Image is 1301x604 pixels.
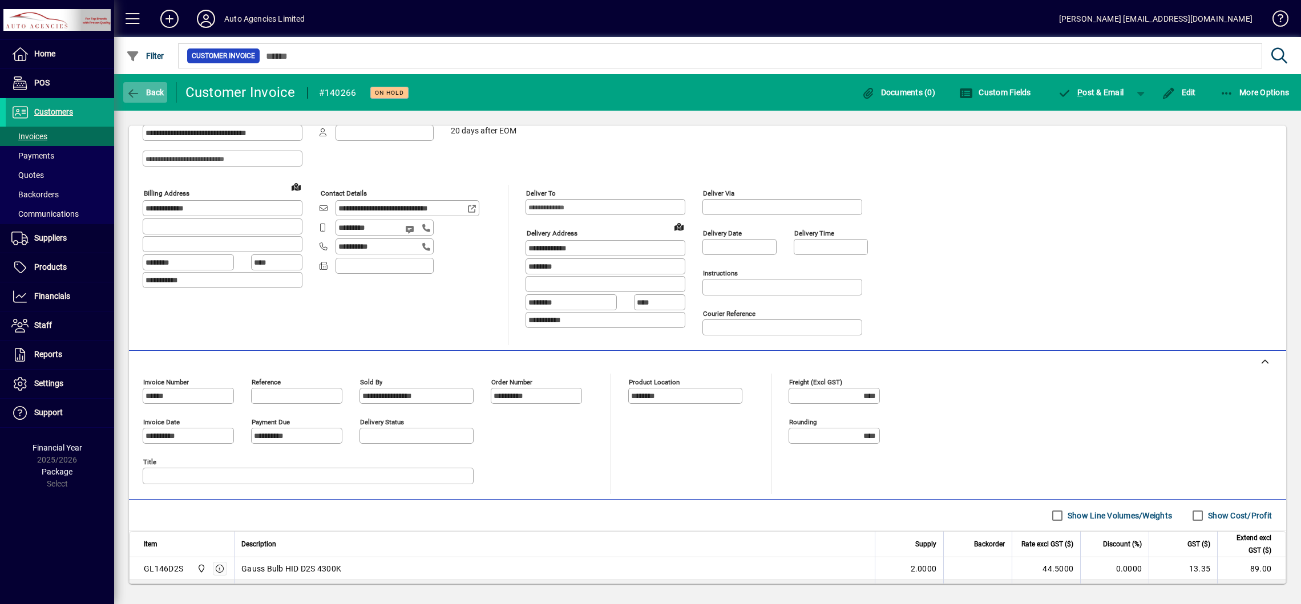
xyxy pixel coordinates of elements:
mat-label: Delivery date [703,229,742,237]
td: 0.0000 [1080,557,1149,580]
button: Add [151,9,188,29]
td: 0.0000 [1080,580,1149,603]
button: Back [123,82,167,103]
label: Show Cost/Profit [1206,510,1272,521]
a: Suppliers [6,224,114,253]
span: Filter [126,51,164,60]
span: Staff [34,321,52,330]
button: Post & Email [1052,82,1130,103]
span: Payments [11,151,54,160]
button: Edit [1159,82,1199,103]
mat-label: Rounding [789,418,817,426]
span: POS [34,78,50,87]
span: P [1077,88,1082,97]
a: Payments [6,146,114,165]
a: Backorders [6,185,114,204]
span: Back [126,88,164,97]
span: Edit [1162,88,1196,97]
div: [PERSON_NAME] [EMAIL_ADDRESS][DOMAIN_NAME] [1059,10,1252,28]
a: Invoices [6,127,114,146]
mat-label: Delivery status [360,418,404,426]
a: POS [6,69,114,98]
a: Settings [6,370,114,398]
mat-label: Deliver via [703,189,734,197]
span: ost & Email [1058,88,1124,97]
div: GL146D2S [144,563,183,574]
span: Extend excl GST ($) [1225,532,1271,557]
a: Support [6,399,114,427]
span: Custom Fields [959,88,1031,97]
span: Home [34,49,55,58]
div: Customer Invoice [185,83,296,102]
a: Knowledge Base [1264,2,1287,39]
mat-label: Delivery time [794,229,834,237]
span: Gauss Bulb HID D2S 4300K [241,563,341,574]
span: Financial Year [33,443,82,452]
span: Documents (0) [861,88,935,97]
mat-label: Product location [629,378,680,386]
span: On hold [375,89,404,96]
button: Documents (0) [858,82,938,103]
span: Backorder [974,538,1005,550]
span: Supply [915,538,936,550]
app-page-header-button: Back [114,82,177,103]
span: More Options [1220,88,1290,97]
a: Home [6,40,114,68]
td: 13.35 [1149,557,1217,580]
span: Customers [34,107,73,116]
a: Products [6,253,114,282]
mat-label: Payment due [252,418,290,426]
span: Invoices [11,132,47,141]
span: Reports [34,350,62,359]
span: Financials [34,291,70,301]
label: Show Line Volumes/Weights [1065,510,1172,521]
a: Communications [6,204,114,224]
span: Rate excl GST ($) [1021,538,1073,550]
mat-label: Courier Reference [703,310,755,318]
span: Products [34,262,67,271]
span: Description [241,538,276,550]
span: Rangiora [194,562,207,575]
span: Communications [11,209,79,218]
a: Financials [6,282,114,311]
span: 20 days after EOM [451,127,516,136]
mat-label: Instructions [703,269,738,277]
span: Package [42,467,72,476]
a: Staff [6,311,114,340]
span: Backorders [11,190,59,199]
button: Filter [123,46,167,66]
td: 89.00 [1217,557,1286,580]
span: GST ($) [1187,538,1210,550]
td: 13.35 [1149,580,1217,603]
span: 2.0000 [911,563,937,574]
div: 44.5000 [1019,563,1073,574]
td: 89.00 [1217,580,1286,603]
mat-label: Freight (excl GST) [789,378,842,386]
span: Suppliers [34,233,67,242]
span: Discount (%) [1103,538,1142,550]
a: Quotes [6,165,114,185]
a: Reports [6,340,114,369]
span: Customer Invoice [192,50,255,62]
mat-label: Invoice date [143,418,180,426]
mat-label: Reference [252,378,281,386]
mat-label: Invoice number [143,378,189,386]
span: Support [34,408,63,417]
a: View on map [670,217,688,236]
button: More Options [1217,82,1292,103]
button: Send SMS [397,216,425,243]
button: Profile [188,9,224,29]
span: Settings [34,379,63,388]
span: Item [144,538,157,550]
div: Auto Agencies Limited [224,10,305,28]
button: Custom Fields [956,82,1034,103]
mat-label: Order number [491,378,532,386]
div: #140266 [319,84,357,102]
a: View on map [287,177,305,196]
span: Quotes [11,171,44,180]
mat-label: Deliver To [526,189,556,197]
mat-label: Title [143,458,156,466]
mat-label: Sold by [360,378,382,386]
